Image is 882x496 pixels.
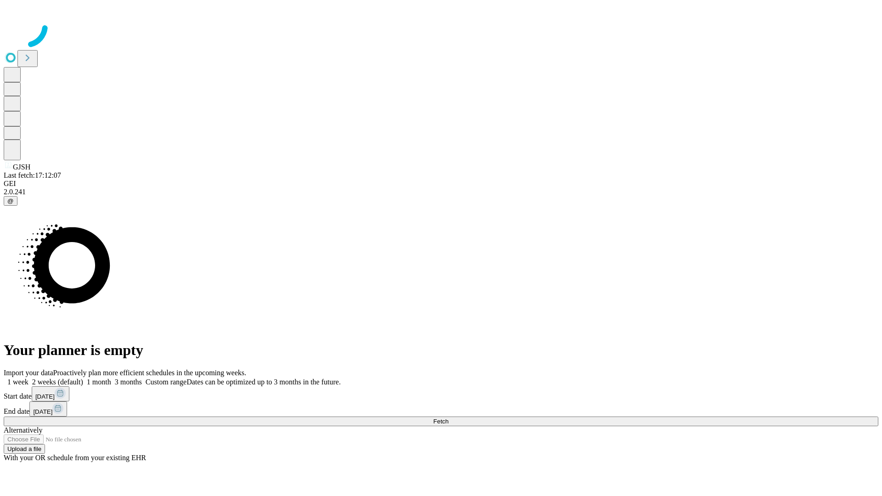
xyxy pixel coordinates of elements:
[53,369,246,377] span: Proactively plan more efficient schedules in the upcoming weeks.
[4,188,878,196] div: 2.0.241
[32,378,83,386] span: 2 weeks (default)
[7,378,28,386] span: 1 week
[4,444,45,454] button: Upload a file
[187,378,340,386] span: Dates can be optimized up to 3 months in the future.
[29,401,67,417] button: [DATE]
[4,401,878,417] div: End date
[87,378,111,386] span: 1 month
[4,426,42,434] span: Alternatively
[146,378,187,386] span: Custom range
[115,378,142,386] span: 3 months
[32,386,69,401] button: [DATE]
[4,369,53,377] span: Import your data
[4,454,146,462] span: With your OR schedule from your existing EHR
[35,393,55,400] span: [DATE]
[4,342,878,359] h1: Your planner is empty
[4,386,878,401] div: Start date
[4,196,17,206] button: @
[4,171,61,179] span: Last fetch: 17:12:07
[4,180,878,188] div: GEI
[433,418,448,425] span: Fetch
[13,163,30,171] span: GJSH
[33,408,52,415] span: [DATE]
[7,197,14,204] span: @
[4,417,878,426] button: Fetch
